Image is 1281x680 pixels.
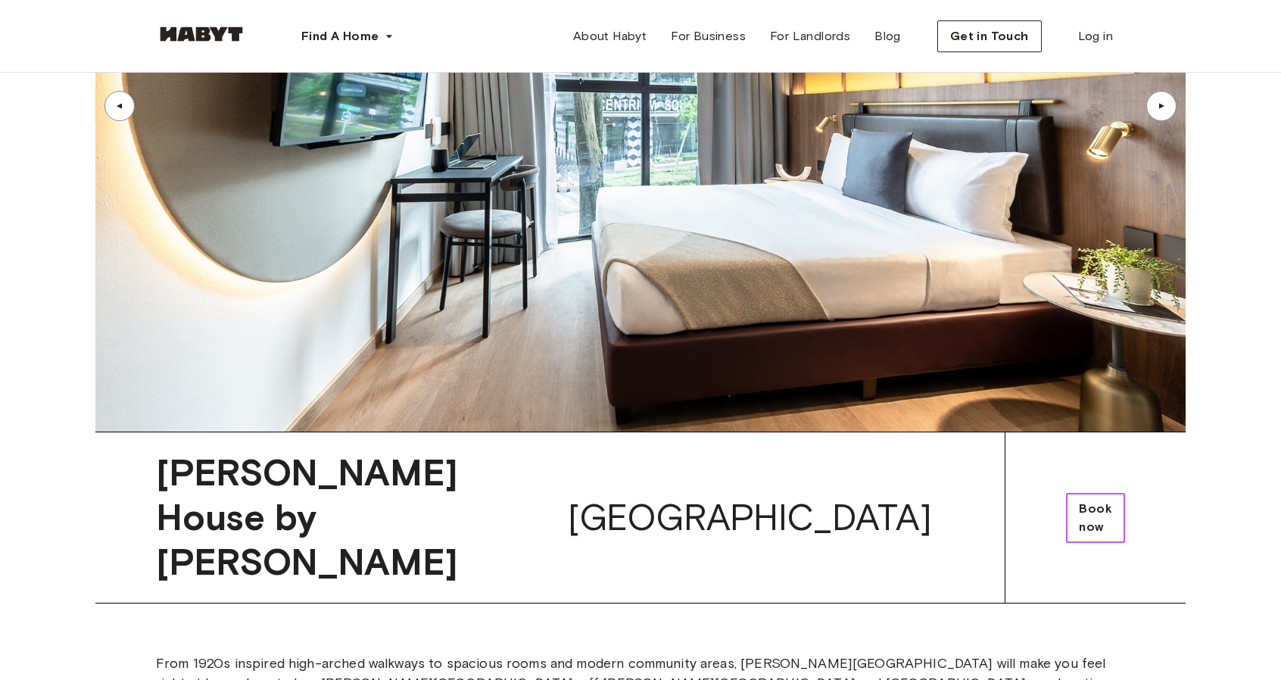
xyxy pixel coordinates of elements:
div: ▲ [112,101,127,111]
button: Get in Touch [937,20,1042,52]
span: Book now [1079,500,1112,536]
span: Log in [1078,27,1113,45]
a: For Business [659,21,758,51]
img: Habyt [156,27,247,42]
span: Blog [874,27,901,45]
span: About Habyt [573,27,647,45]
a: About Habyt [561,21,659,51]
a: Blog [862,21,913,51]
span: Find A Home [301,27,379,45]
span: [PERSON_NAME] House by [PERSON_NAME] [156,451,556,585]
span: Get in Touch [950,27,1029,45]
button: Find A Home [289,21,406,51]
a: Log in [1066,21,1125,51]
div: ▲ [1154,101,1169,111]
a: Book now [1066,493,1125,543]
span: For Business [671,27,746,45]
span: [GEOGRAPHIC_DATA] [568,495,933,540]
span: For Landlords [770,27,850,45]
a: For Landlords [758,21,862,51]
